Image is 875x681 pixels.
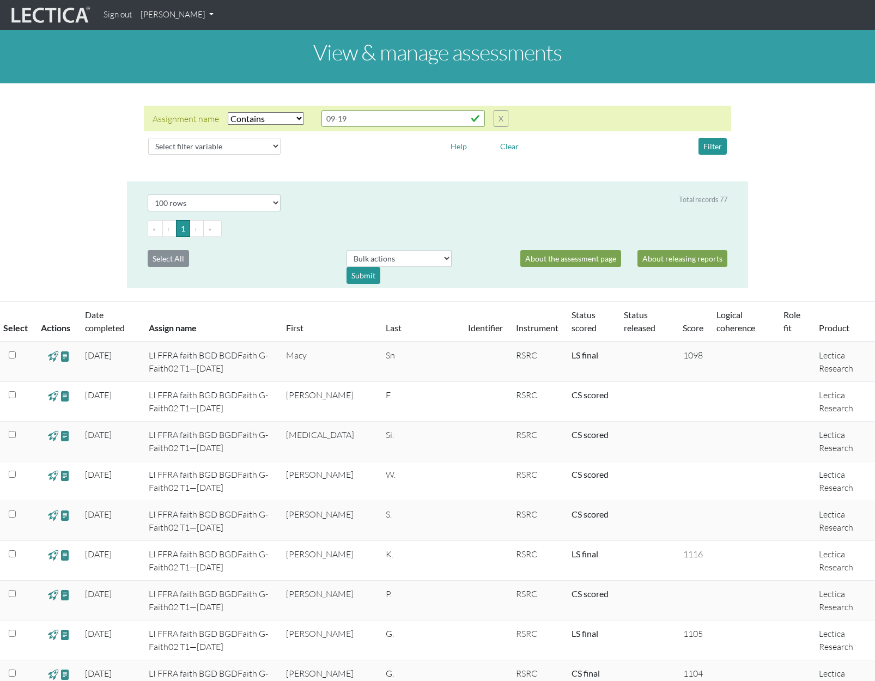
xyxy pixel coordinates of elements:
[446,140,472,150] a: Help
[148,250,189,267] button: Select All
[812,422,875,461] td: Lectica Research
[624,309,655,333] a: Status released
[812,621,875,660] td: Lectica Research
[572,549,598,559] a: Completed = assessment has been completed; CS scored = assessment has been CLAS scored; LS scored...
[509,581,565,621] td: RSRC
[48,549,58,561] span: view
[286,323,303,333] a: First
[716,309,755,333] a: Logical coherence
[148,220,727,237] ul: Pagination
[572,350,598,360] a: Completed = assessment has been completed; CS scored = assessment has been CLAS scored; LS scored...
[78,342,142,382] td: [DATE]
[78,461,142,501] td: [DATE]
[60,549,70,561] span: view
[679,194,727,205] div: Total records 77
[279,422,379,461] td: [MEDICAL_DATA]
[347,267,380,284] div: Submit
[142,621,279,660] td: LI FFRA faith BGD BGDFaith G-Faith02 T1—[DATE]
[279,581,379,621] td: [PERSON_NAME]
[812,501,875,541] td: Lectica Research
[379,581,461,621] td: P.
[60,509,70,521] span: view
[153,112,219,125] div: Assignment name
[819,323,849,333] a: Product
[142,302,279,342] th: Assign name
[60,628,70,641] span: view
[136,4,218,26] a: [PERSON_NAME]
[142,382,279,422] td: LI FFRA faith BGD BGDFaith G-Faith02 T1—[DATE]
[509,501,565,541] td: RSRC
[494,110,508,127] button: X
[683,628,703,639] span: 1105
[572,628,598,639] a: Completed = assessment has been completed; CS scored = assessment has been CLAS scored; LS scored...
[379,461,461,501] td: W.
[379,541,461,581] td: K.
[78,541,142,581] td: [DATE]
[683,549,703,560] span: 1116
[812,541,875,581] td: Lectica Research
[509,461,565,501] td: RSRC
[812,342,875,382] td: Lectica Research
[142,461,279,501] td: LI FFRA faith BGD BGDFaith G-Faith02 T1—[DATE]
[783,309,800,333] a: Role fit
[48,588,58,601] span: view
[379,342,461,382] td: Sn
[520,250,621,267] a: About the assessment page
[48,509,58,521] span: view
[78,382,142,422] td: [DATE]
[572,668,600,678] a: Completed = assessment has been completed; CS scored = assessment has been CLAS scored; LS scored...
[572,469,609,479] a: Completed = assessment has been completed; CS scored = assessment has been CLAS scored; LS scored...
[60,668,70,680] span: view
[379,501,461,541] td: S.
[142,422,279,461] td: LI FFRA faith BGD BGDFaith G-Faith02 T1—[DATE]
[683,323,703,333] a: Score
[176,220,190,237] button: Go to page 1
[509,342,565,382] td: RSRC
[509,621,565,660] td: RSRC
[60,390,70,402] span: view
[48,628,58,641] span: view
[812,382,875,422] td: Lectica Research
[572,509,609,519] a: Completed = assessment has been completed; CS scored = assessment has been CLAS scored; LS scored...
[48,429,58,442] span: view
[683,350,703,361] span: 1098
[812,461,875,501] td: Lectica Research
[379,422,461,461] td: Si.
[572,309,597,333] a: Status scored
[279,621,379,660] td: [PERSON_NAME]
[60,469,70,482] span: view
[142,541,279,581] td: LI FFRA faith BGD BGDFaith G-Faith02 T1—[DATE]
[279,541,379,581] td: [PERSON_NAME]
[60,429,70,442] span: view
[142,501,279,541] td: LI FFRA faith BGD BGDFaith G-Faith02 T1—[DATE]
[516,323,558,333] a: Instrument
[60,350,70,362] span: view
[495,138,524,155] button: Clear
[78,581,142,621] td: [DATE]
[85,309,125,333] a: Date completed
[142,342,279,382] td: LI FFRA faith BGD BGDFaith G-Faith02 T1—[DATE]
[386,323,402,333] a: Last
[698,138,727,155] button: Filter
[572,429,609,440] a: Completed = assessment has been completed; CS scored = assessment has been CLAS scored; LS scored...
[48,668,58,680] span: view
[48,390,58,402] span: view
[509,382,565,422] td: RSRC
[572,390,609,400] a: Completed = assessment has been completed; CS scored = assessment has been CLAS scored; LS scored...
[468,323,503,333] a: Identifier
[34,302,78,342] th: Actions
[99,4,136,26] a: Sign out
[812,581,875,621] td: Lectica Research
[279,461,379,501] td: [PERSON_NAME]
[637,250,727,267] a: About releasing reports
[279,342,379,382] td: Macy
[78,621,142,660] td: [DATE]
[48,350,58,362] span: view
[60,588,70,601] span: view
[509,541,565,581] td: RSRC
[142,581,279,621] td: LI FFRA faith BGD BGDFaith G-Faith02 T1—[DATE]
[379,621,461,660] td: G.
[279,382,379,422] td: [PERSON_NAME]
[279,501,379,541] td: [PERSON_NAME]
[9,5,90,26] img: lecticalive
